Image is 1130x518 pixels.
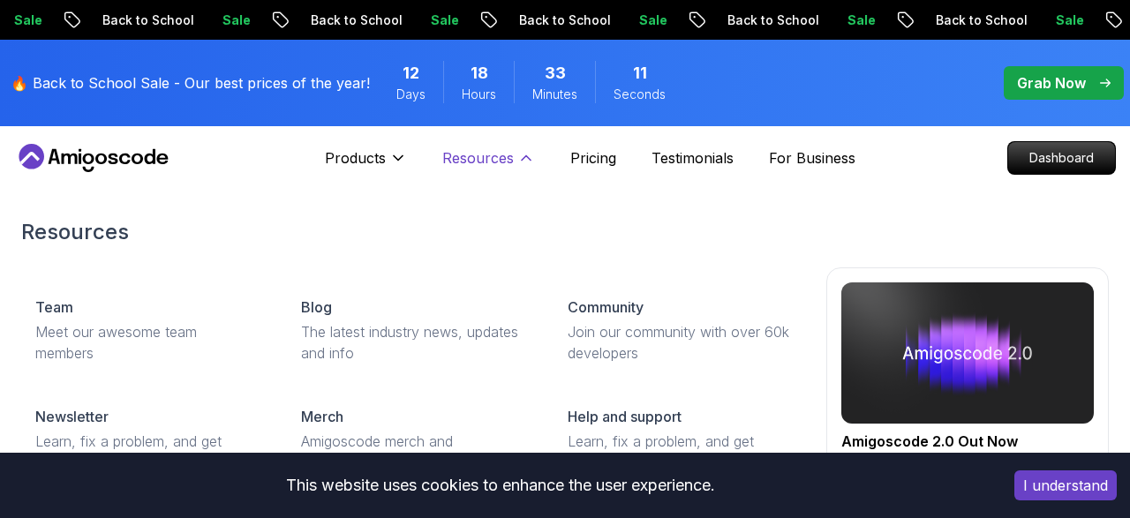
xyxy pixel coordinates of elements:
p: The Ultimate guide to gaining points and unlocking rewards [841,452,1094,487]
p: Learn, fix a problem, and get answers to your questions [35,431,259,473]
span: Minutes [532,86,577,103]
a: For Business [769,147,855,169]
button: Accept cookies [1014,470,1117,500]
span: 11 Seconds [633,61,647,86]
a: Pricing [570,147,616,169]
p: Blog [301,297,332,318]
span: Hours [462,86,496,103]
span: Days [396,86,426,103]
p: Sale [1008,11,1065,29]
h2: Amigoscode 2.0 Out Now [841,431,1094,452]
a: NewsletterLearn, fix a problem, and get answers to your questions [21,392,273,487]
p: Amigoscode merch and accessories for coding enthusiasts. [301,431,524,494]
span: 12 Days [403,61,419,86]
p: Meet our awesome team members [35,321,259,364]
p: Sale [800,11,856,29]
a: Help and supportLearn, fix a problem, and get answers to your questions [554,392,805,487]
p: Sale [383,11,440,29]
p: Team [35,297,73,318]
span: Seconds [614,86,666,103]
p: Community [568,297,644,318]
p: Sale [591,11,648,29]
p: Back to School [263,11,383,29]
span: 18 Hours [471,61,488,86]
p: Back to School [680,11,800,29]
a: BlogThe latest industry news, updates and info [287,282,539,378]
p: Newsletter [35,406,109,427]
button: Products [325,147,407,183]
a: CommunityJoin our community with over 60k developers [554,282,805,378]
p: Dashboard [1008,142,1115,174]
p: 🔥 Back to School Sale - Our best prices of the year! [11,72,370,94]
p: Products [325,147,386,169]
a: Testimonials [652,147,734,169]
p: Grab Now [1017,72,1086,94]
a: TeamMeet our awesome team members [21,282,273,378]
p: Join our community with over 60k developers [568,321,791,364]
p: Help and support [568,406,682,427]
a: Dashboard [1007,141,1116,175]
span: 33 Minutes [545,61,566,86]
p: Back to School [471,11,591,29]
p: Merch [301,406,343,427]
img: amigoscode 2.0 [841,282,1094,424]
p: Learn, fix a problem, and get answers to your questions [568,431,791,473]
p: Resources [442,147,514,169]
p: Back to School [888,11,1008,29]
p: Sale [175,11,231,29]
button: Resources [442,147,535,183]
div: This website uses cookies to enhance the user experience. [13,466,988,505]
h2: Resources [21,218,1109,246]
p: The latest industry news, updates and info [301,321,524,364]
p: Back to School [55,11,175,29]
a: MerchAmigoscode merch and accessories for coding enthusiasts. [287,392,539,508]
